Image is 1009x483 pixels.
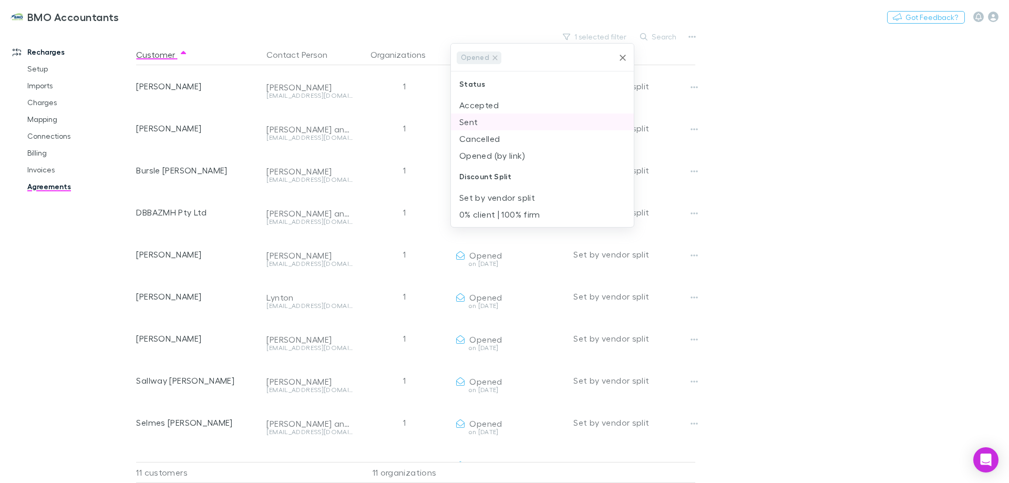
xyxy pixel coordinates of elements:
[451,97,634,114] li: Accepted
[457,52,501,64] div: Opened
[451,130,634,147] li: Cancelled
[457,52,493,64] span: Opened
[451,114,634,130] li: Sent
[451,71,634,97] div: Status
[451,206,634,223] li: 0% client | 100% firm
[451,147,634,164] li: Opened (by link)
[451,189,634,206] li: Set by vendor split
[615,50,630,65] button: Clear
[973,447,998,472] div: Open Intercom Messenger
[451,164,634,189] div: Discount Split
